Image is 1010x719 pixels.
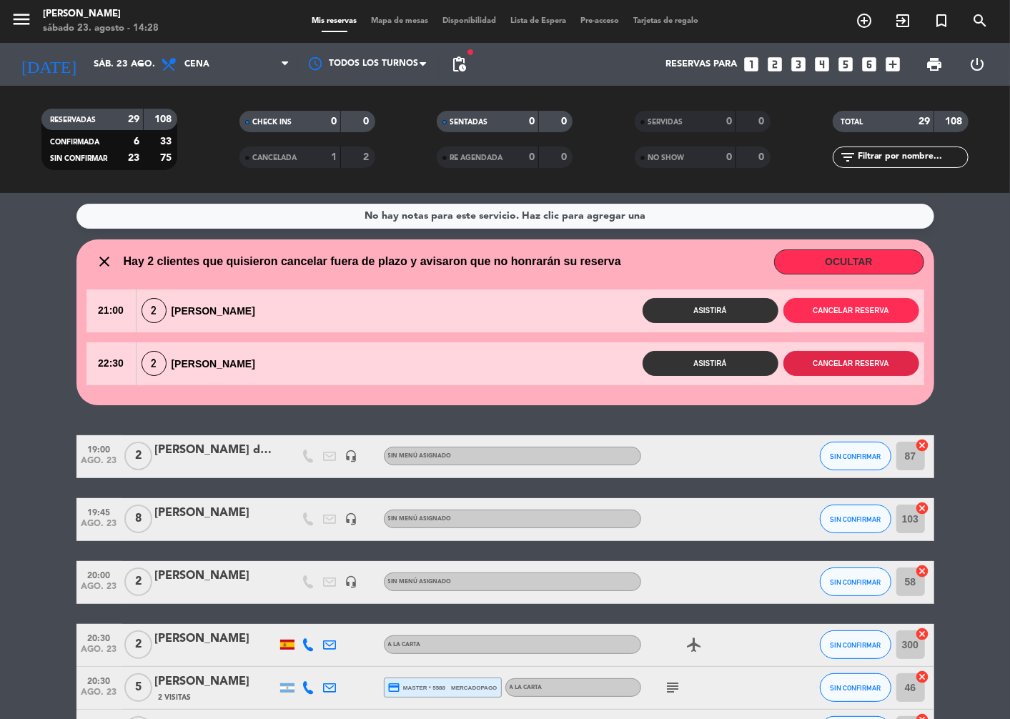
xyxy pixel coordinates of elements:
strong: 6 [134,137,139,147]
span: 2 [124,442,152,470]
span: Hay 2 clientes que quisieron cancelar fuera de plazo y avisaron que no honrarán su reserva [124,252,621,271]
button: OCULTAR [774,249,924,274]
strong: 2 [363,152,372,162]
strong: 0 [561,116,570,127]
span: NO SHOW [648,154,684,162]
span: master * 5588 [388,681,446,694]
button: Asistirá [643,351,778,376]
button: menu [11,9,32,35]
i: close [96,253,114,270]
strong: 0 [529,116,535,127]
div: [PERSON_NAME] [137,351,268,376]
div: sábado 23. agosto - 14:28 [43,21,159,36]
strong: 75 [160,153,174,163]
input: Filtrar por nombre... [857,149,968,165]
span: SIN CONFIRMAR [830,515,881,523]
div: [PERSON_NAME] [43,7,159,21]
span: RESERVADAS [50,116,96,124]
i: subject [665,679,682,696]
strong: 0 [726,116,732,127]
i: cancel [916,501,930,515]
strong: 0 [726,152,732,162]
i: headset_mic [345,575,358,588]
span: Reservas para [666,59,738,70]
span: TOTAL [841,119,863,126]
strong: 0 [363,116,372,127]
span: CANCELADA [252,154,297,162]
span: 5 [124,673,152,702]
strong: 1 [331,152,337,162]
i: looks_3 [790,55,808,74]
span: Lista de Espera [503,17,573,25]
span: SIN CONFIRMAR [830,452,881,460]
span: 20:30 [81,672,117,688]
div: [PERSON_NAME] [155,504,277,522]
span: Mis reservas [305,17,364,25]
i: add_box [884,55,903,74]
span: Mapa de mesas [364,17,435,25]
i: filter_list [840,149,857,166]
span: 20:00 [81,566,117,582]
button: SIN CONFIRMAR [820,630,891,659]
span: A LA CARTA [510,685,543,690]
i: looks_one [743,55,761,74]
span: 2 [124,630,152,659]
i: looks_two [766,55,785,74]
span: SIN CONFIRMAR [830,641,881,649]
button: SIN CONFIRMAR [820,673,891,702]
span: 2 [142,298,167,323]
strong: 108 [945,116,965,127]
strong: 29 [128,114,139,124]
span: SENTADAS [450,119,487,126]
i: cancel [916,438,930,452]
strong: 33 [160,137,174,147]
strong: 23 [128,153,139,163]
span: Disponibilidad [435,17,503,25]
span: pending_actions [450,56,467,73]
i: headset_mic [345,450,358,462]
span: 2 [142,351,167,376]
span: 19:45 [81,503,117,520]
span: ago. 23 [81,688,117,704]
i: cancel [916,564,930,578]
i: credit_card [388,681,401,694]
strong: 0 [759,116,768,127]
div: LOG OUT [956,43,999,86]
i: cancel [916,670,930,684]
span: 2 Visitas [159,692,192,703]
div: [PERSON_NAME] [155,673,277,691]
strong: 0 [561,152,570,162]
div: [PERSON_NAME] [155,567,277,585]
strong: 0 [759,152,768,162]
i: turned_in_not [933,12,950,29]
button: Cancelar reserva [783,351,919,376]
span: Sin menú asignado [388,453,452,459]
strong: 108 [154,114,174,124]
button: SIN CONFIRMAR [820,442,891,470]
strong: 29 [919,116,930,127]
button: SIN CONFIRMAR [820,505,891,533]
span: Sin menú asignado [388,579,452,585]
i: search [971,12,989,29]
i: menu [11,9,32,30]
span: RE AGENDADA [450,154,502,162]
div: No hay notas para este servicio. Haz clic para agregar una [365,208,645,224]
span: CHECK INS [252,119,292,126]
span: 21:00 [86,289,136,332]
span: Sin menú asignado [388,516,452,522]
span: Cena [184,59,209,69]
span: 20:30 [81,629,117,645]
span: 22:30 [86,342,136,385]
i: looks_4 [813,55,832,74]
i: add_circle_outline [856,12,873,29]
span: A LA CARTA [388,642,421,648]
i: looks_6 [861,55,879,74]
span: SIN CONFIRMAR [830,684,881,692]
span: CONFIRMADA [50,139,99,146]
span: fiber_manual_record [466,48,475,56]
i: power_settings_new [969,56,986,73]
i: arrow_drop_down [133,56,150,73]
span: ago. 23 [81,645,117,661]
span: SIN CONFIRMAR [830,578,881,586]
span: 2 [124,567,152,596]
